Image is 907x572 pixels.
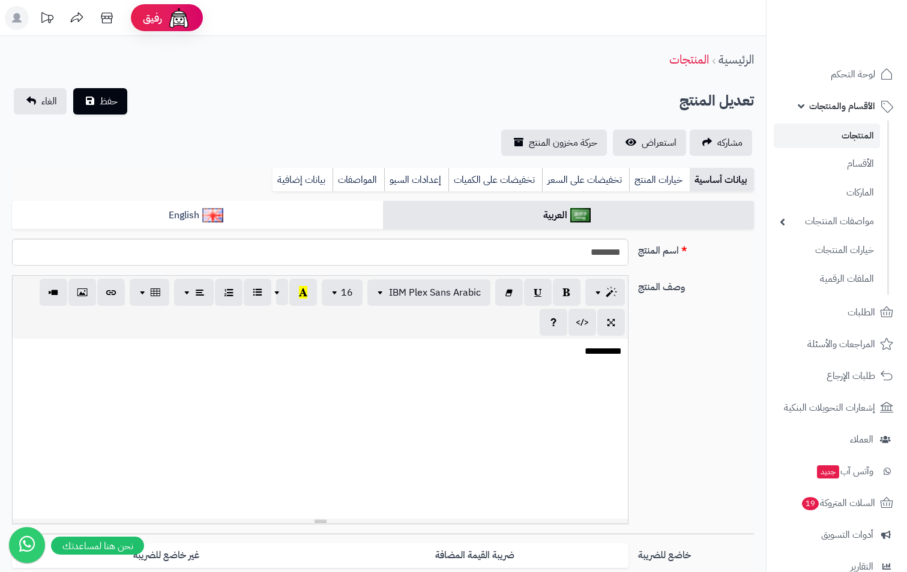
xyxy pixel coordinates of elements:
[801,495,875,511] span: السلات المتروكة
[41,94,57,109] span: الغاء
[633,543,759,562] label: خاضع للضريبة
[322,279,363,306] button: 16
[774,151,880,177] a: الأقسام
[817,465,839,478] span: جديد
[774,330,900,359] a: المراجعات والأسئلة
[100,94,118,109] span: حفظ
[821,526,873,543] span: أدوات التسويق
[501,130,607,156] a: حركة مخزون المنتج
[14,88,67,115] a: الغاء
[383,201,754,230] a: العربية
[831,66,875,83] span: لوحة التحكم
[850,431,873,448] span: العملاء
[143,11,162,25] span: رفيق
[384,168,448,192] a: إعدادات السيو
[774,237,880,263] a: خيارات المنتجات
[774,180,880,206] a: الماركات
[669,50,709,68] a: المنتجات
[341,285,353,300] span: 16
[717,136,743,150] span: مشاركه
[32,6,62,33] a: تحديثات المنصة
[529,136,597,150] span: حركة مخزون المنتج
[690,168,754,192] a: بيانات أساسية
[633,239,759,258] label: اسم المنتج
[679,89,754,113] h2: تعديل المنتج
[719,50,754,68] a: الرئيسية
[690,130,752,156] a: مشاركه
[774,425,900,454] a: العملاء
[774,489,900,517] a: السلات المتروكة19
[774,393,900,422] a: إشعارات التحويلات البنكية
[774,520,900,549] a: أدوات التسويق
[642,136,676,150] span: استعراض
[273,168,333,192] a: بيانات إضافية
[802,497,819,510] span: 19
[12,543,321,568] label: غير خاضع للضريبه
[633,275,759,294] label: وصف المنتج
[774,266,880,292] a: الملفات الرقمية
[570,208,591,222] img: العربية
[542,168,629,192] a: تخفيضات على السعر
[202,208,223,222] img: English
[12,201,383,230] a: English
[774,362,900,390] a: طلبات الإرجاع
[613,130,686,156] a: استعراض
[848,304,875,321] span: الطلبات
[774,124,880,148] a: المنتجات
[367,279,490,306] button: IBM Plex Sans Arabic
[774,298,900,327] a: الطلبات
[448,168,542,192] a: تخفيضات على الكميات
[807,336,875,353] span: المراجعات والأسئلة
[333,168,384,192] a: المواصفات
[825,32,896,58] img: logo-2.png
[73,88,127,115] button: حفظ
[774,209,880,234] a: مواصفات المنتجات
[167,6,191,30] img: ai-face.png
[321,543,629,568] label: ضريبة القيمة المضافة
[389,285,481,300] span: IBM Plex Sans Arabic
[816,463,873,480] span: وآتس آب
[827,368,875,384] span: طلبات الإرجاع
[809,98,875,115] span: الأقسام والمنتجات
[774,457,900,486] a: وآتس آبجديد
[629,168,690,192] a: خيارات المنتج
[774,60,900,89] a: لوحة التحكم
[784,399,875,416] span: إشعارات التحويلات البنكية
